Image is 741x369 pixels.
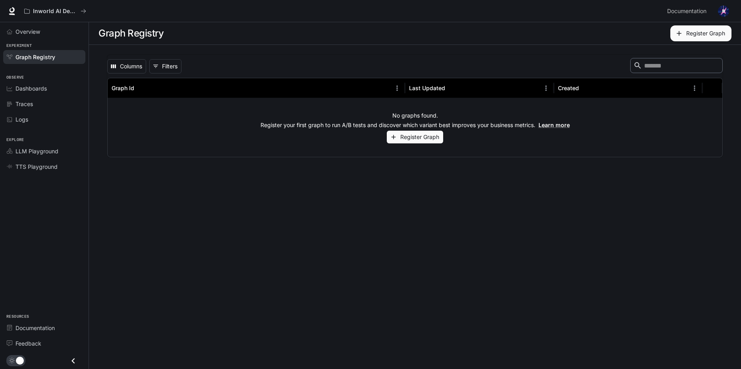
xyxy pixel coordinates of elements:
[15,324,55,332] span: Documentation
[667,6,706,16] span: Documentation
[3,81,85,95] a: Dashboards
[580,82,592,94] button: Sort
[16,356,24,365] span: Dark mode toggle
[15,53,55,61] span: Graph Registry
[98,25,164,41] h1: Graph Registry
[15,100,33,108] span: Traces
[33,8,77,15] p: Inworld AI Demos
[15,115,28,124] span: Logs
[716,3,731,19] button: User avatar
[3,336,85,350] a: Feedback
[540,82,552,94] button: Menu
[630,58,723,75] div: Search
[392,112,438,120] p: No graphs found.
[15,339,41,348] span: Feedback
[558,85,579,91] div: Created
[3,50,85,64] a: Graph Registry
[689,82,700,94] button: Menu
[3,25,85,39] a: Overview
[15,84,47,93] span: Dashboards
[3,160,85,174] a: TTS Playground
[15,147,58,155] span: LLM Playground
[64,353,82,369] button: Close drawer
[261,121,570,129] p: Register your first graph to run A/B tests and discover which variant best improves your business...
[387,131,443,144] button: Register Graph
[15,162,58,171] span: TTS Playground
[409,85,445,91] div: Last Updated
[107,59,146,73] button: Select columns
[135,82,147,94] button: Sort
[538,122,570,128] a: Learn more
[391,82,403,94] button: Menu
[149,59,181,73] button: Show filters
[670,25,731,41] button: Register Graph
[3,112,85,126] a: Logs
[3,321,85,335] a: Documentation
[15,27,40,36] span: Overview
[21,3,90,19] button: All workspaces
[446,82,458,94] button: Sort
[664,3,712,19] a: Documentation
[3,97,85,111] a: Traces
[718,6,729,17] img: User avatar
[3,144,85,158] a: LLM Playground
[112,85,134,91] div: Graph Id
